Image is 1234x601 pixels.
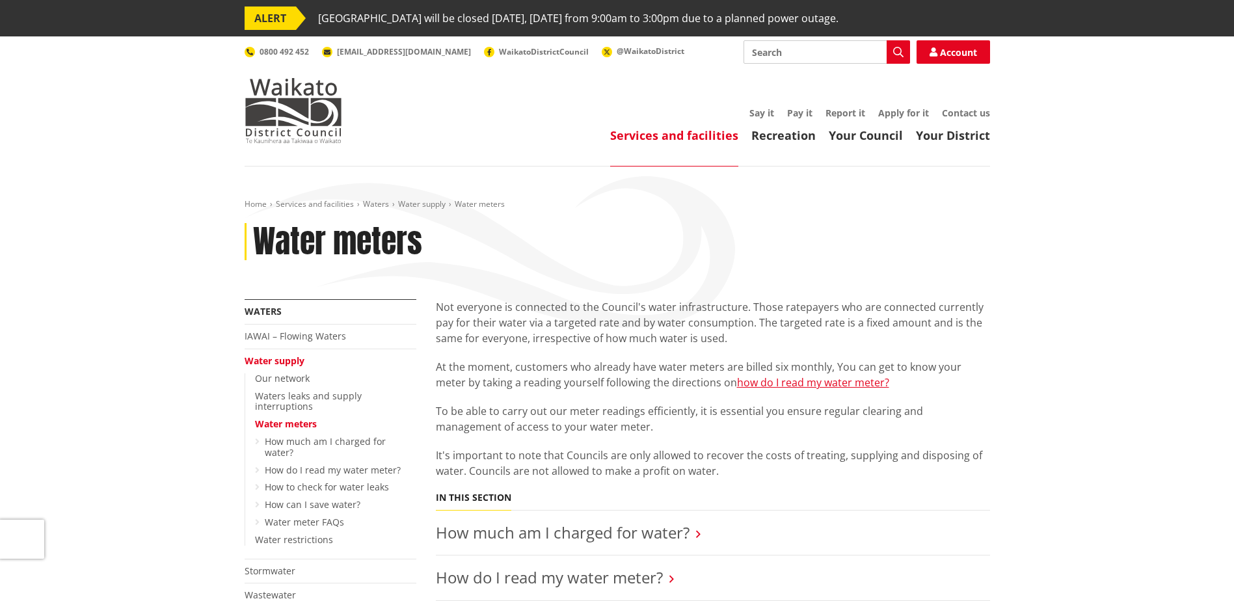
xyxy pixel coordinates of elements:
[825,107,865,119] a: Report it
[436,299,990,346] p: Not everyone is connected to the Council's water infrastructure. Those ratepayers who are connect...
[245,199,990,210] nav: breadcrumb
[255,372,310,384] a: Our network
[787,107,812,119] a: Pay it
[322,46,471,57] a: [EMAIL_ADDRESS][DOMAIN_NAME]
[484,46,589,57] a: WaikatoDistrictCouncil
[499,46,589,57] span: WaikatoDistrictCouncil
[265,464,401,476] a: How do I read my water meter?
[436,403,990,434] p: To be able to carry out our meter readings efficiently, it is essential you ensure regular cleari...
[337,46,471,57] span: [EMAIL_ADDRESS][DOMAIN_NAME]
[602,46,684,57] a: @WaikatoDistrict
[245,589,296,601] a: Wastewater
[265,481,389,493] a: How to check for water leaks
[455,198,505,209] span: Water meters
[398,198,446,209] a: Water supply
[245,7,296,30] span: ALERT
[751,127,816,143] a: Recreation
[917,40,990,64] a: Account
[749,107,774,119] a: Say it
[363,198,389,209] a: Waters
[318,7,838,30] span: [GEOGRAPHIC_DATA] will be closed [DATE], [DATE] from 9:00am to 3:00pm due to a planned power outage.
[617,46,684,57] span: @WaikatoDistrict
[436,522,690,543] a: How much am I charged for water?
[245,354,304,367] a: Water supply
[260,46,309,57] span: 0800 492 452
[436,492,511,503] h5: In this section
[245,330,346,342] a: IAWAI – Flowing Waters
[245,305,282,317] a: Waters
[255,390,362,413] a: Waters leaks and supply interruptions
[253,223,422,261] h1: Water meters
[265,435,386,459] a: How much am I charged for water?
[245,78,342,143] img: Waikato District Council - Te Kaunihera aa Takiwaa o Waikato
[436,567,663,588] a: How do I read my water meter?
[265,498,360,511] a: How can I save water?
[255,418,317,430] a: Water meters
[829,127,903,143] a: Your Council
[610,127,738,143] a: Services and facilities
[276,198,354,209] a: Services and facilities
[878,107,929,119] a: Apply for it
[436,359,990,390] p: At the moment, customers who already have water meters are billed six monthly, You can get to kno...
[255,533,333,546] a: Water restrictions
[245,198,267,209] a: Home
[436,447,990,479] p: It's important to note that Councils are only allowed to recover the costs of treating, supplying...
[744,40,910,64] input: Search input
[265,516,344,528] a: Water meter FAQs
[245,46,309,57] a: 0800 492 452
[942,107,990,119] a: Contact us
[737,375,889,390] a: how do I read my water meter?
[916,127,990,143] a: Your District
[245,565,295,577] a: Stormwater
